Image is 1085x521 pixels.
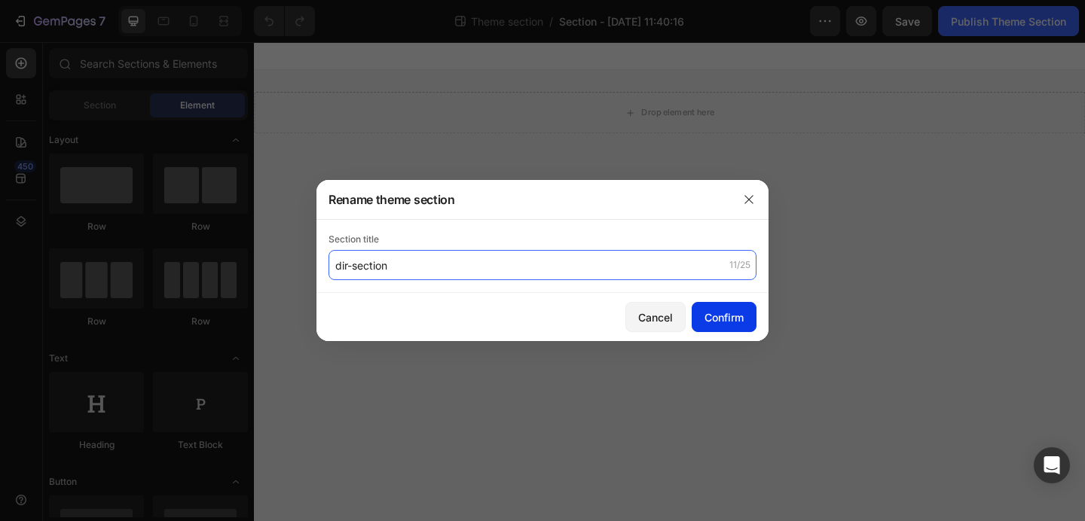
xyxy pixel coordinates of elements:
[329,232,756,247] div: Section title
[729,258,750,272] div: 11/25
[329,190,455,209] h3: Rename theme section
[638,309,673,325] div: Cancel
[421,71,501,83] div: Drop element here
[704,309,744,325] div: Confirm
[1034,447,1070,483] div: Open Intercom Messenger
[625,302,686,332] button: Cancel
[692,302,756,332] button: Confirm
